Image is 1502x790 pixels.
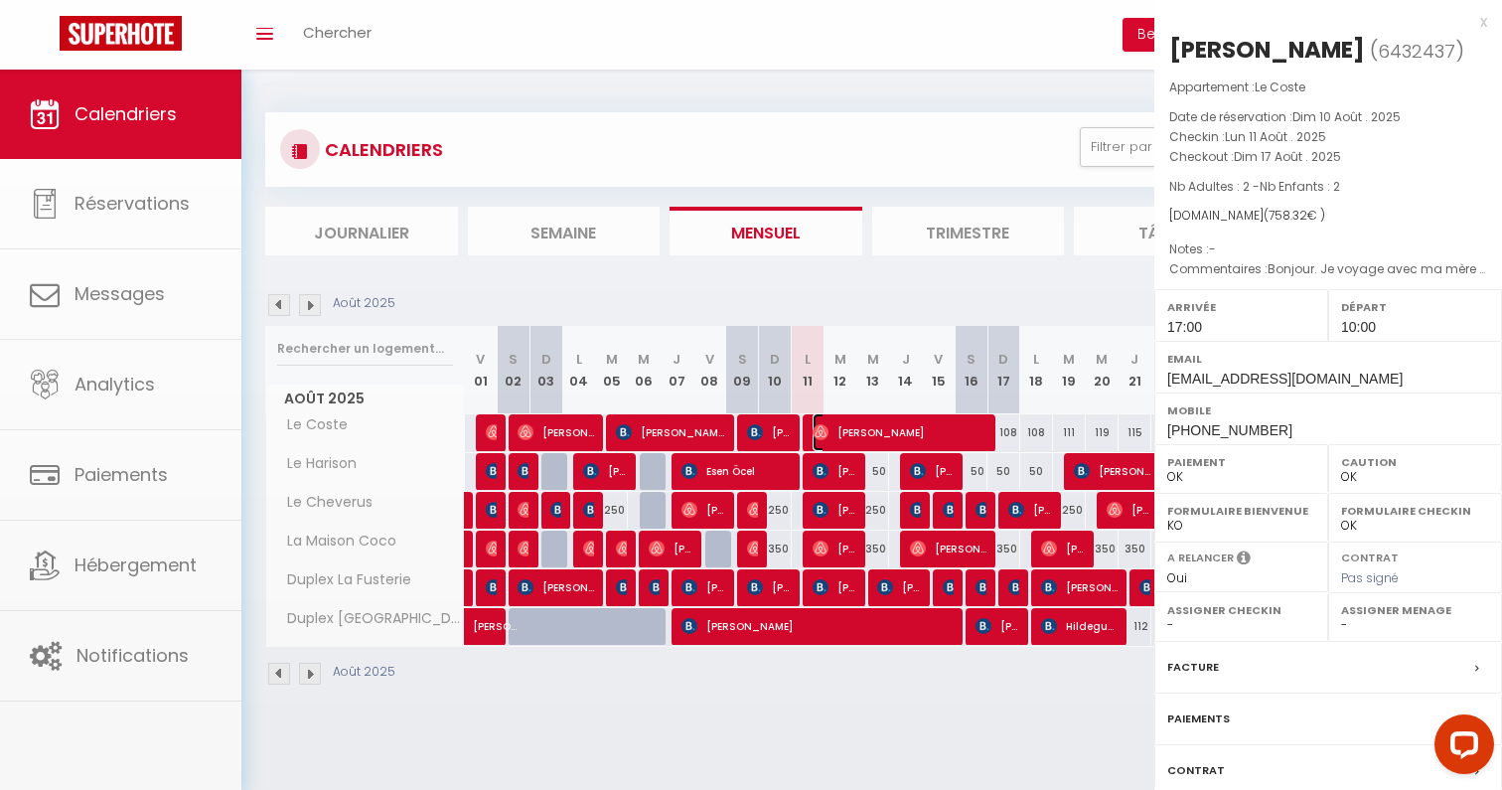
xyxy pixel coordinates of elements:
[1341,297,1489,317] label: Départ
[1169,178,1340,195] span: Nb Adultes : 2 -
[1167,501,1315,521] label: Formulaire Bienvenue
[1169,127,1487,147] p: Checkin :
[1419,707,1502,790] iframe: LiveChat chat widget
[1169,147,1487,167] p: Checkout :
[1169,259,1487,279] p: Commentaires :
[1370,37,1464,65] span: ( )
[1225,128,1326,145] span: Lun 11 Août . 2025
[1167,422,1292,438] span: [PHONE_NUMBER]
[1169,107,1487,127] p: Date de réservation :
[1167,452,1315,472] label: Paiement
[1234,148,1341,165] span: Dim 17 Août . 2025
[1167,760,1225,781] label: Contrat
[1167,657,1219,678] label: Facture
[1378,39,1455,64] span: 6432437
[1169,239,1487,259] p: Notes :
[1341,569,1399,586] span: Pas signé
[1167,400,1489,420] label: Mobile
[1260,178,1340,195] span: Nb Enfants : 2
[1169,34,1365,66] div: [PERSON_NAME]
[1167,349,1489,369] label: Email
[1209,240,1216,257] span: -
[1341,452,1489,472] label: Caution
[1237,550,1251,571] i: Sélectionner OUI si vous souhaiter envoyer les séquences de messages post-checkout
[1264,207,1325,224] span: ( € )
[1167,550,1234,566] label: A relancer
[1169,207,1487,226] div: [DOMAIN_NAME]
[1269,207,1307,224] span: 758.32
[1341,319,1376,335] span: 10:00
[1167,600,1315,620] label: Assigner Checkin
[1167,371,1403,387] span: [EMAIL_ADDRESS][DOMAIN_NAME]
[1255,79,1305,95] span: Le Coste
[1292,108,1401,125] span: Dim 10 Août . 2025
[1167,709,1230,729] label: Paiements
[1341,550,1399,562] label: Contrat
[1341,501,1489,521] label: Formulaire Checkin
[1167,319,1202,335] span: 17:00
[1341,600,1489,620] label: Assigner Menage
[1169,78,1487,97] p: Appartement :
[1167,297,1315,317] label: Arrivée
[1154,10,1487,34] div: x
